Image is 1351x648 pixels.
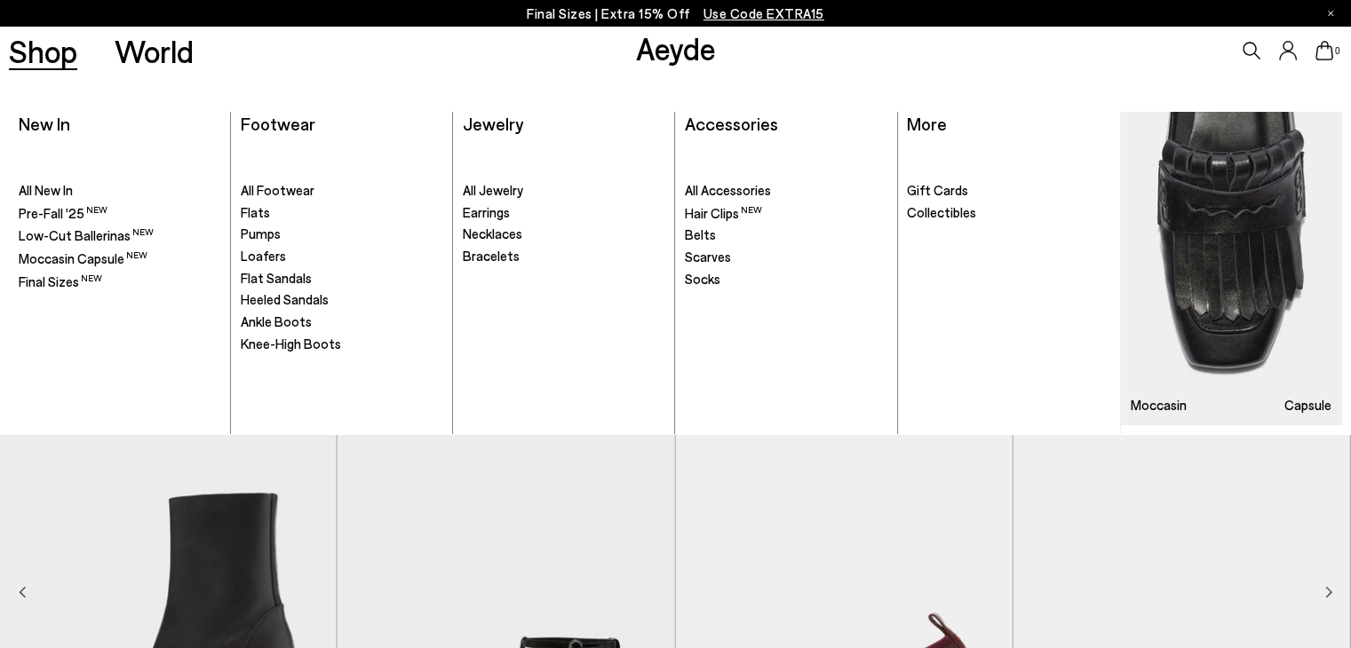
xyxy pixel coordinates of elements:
[907,182,968,198] span: Gift Cards
[241,291,329,307] span: Heeled Sandals
[241,204,270,220] span: Flats
[241,225,281,241] span: Pumps
[463,182,665,200] a: All Jewelry
[241,313,443,331] a: Ankle Boots
[241,291,443,309] a: Heeled Sandals
[907,204,1110,222] a: Collectibles
[241,248,443,265] a: Loafers
[907,204,976,220] span: Collectibles
[19,250,147,266] span: Moccasin Capsule
[241,204,443,222] a: Flats
[19,227,154,243] span: Low-Cut Ballerinas
[685,113,778,134] a: Accessories
[685,182,887,200] a: All Accessories
[115,36,194,67] a: World
[685,182,771,198] span: All Accessories
[241,182,443,200] a: All Footwear
[241,313,312,329] span: Ankle Boots
[907,113,947,134] a: More
[19,113,70,134] a: New In
[19,205,107,221] span: Pre-Fall '25
[19,182,73,198] span: All New In
[241,270,443,288] a: Flat Sandals
[19,273,102,289] span: Final Sizes
[241,182,314,198] span: All Footwear
[685,271,720,287] span: Socks
[636,29,716,67] a: Aeyde
[463,248,665,265] a: Bracelets
[241,225,443,243] a: Pumps
[463,204,665,222] a: Earrings
[19,226,221,245] a: Low-Cut Ballerinas
[1121,112,1342,424] a: Moccasin Capsule
[19,273,221,291] a: Final Sizes
[685,249,887,266] a: Scarves
[241,270,312,286] span: Flat Sandals
[463,113,523,134] a: Jewelry
[1284,399,1331,412] h3: Capsule
[1121,112,1342,424] img: Mobile_e6eede4d-78b8-4bd1-ae2a-4197e375e133_900x.jpg
[9,36,77,67] a: Shop
[907,182,1110,200] a: Gift Cards
[463,204,510,220] span: Earrings
[1325,582,1332,604] div: Next slide
[1333,46,1342,56] span: 0
[685,204,887,223] a: Hair Clips
[685,226,887,244] a: Belts
[463,225,665,243] a: Necklaces
[685,249,731,265] span: Scarves
[463,182,523,198] span: All Jewelry
[1131,399,1187,412] h3: Moccasin
[463,225,522,241] span: Necklaces
[19,204,221,223] a: Pre-Fall '25
[19,249,221,268] a: Moccasin Capsule
[19,582,26,604] div: Previous slide
[685,226,716,242] span: Belts
[241,113,315,134] a: Footwear
[685,205,762,221] span: Hair Clips
[241,336,443,353] a: Knee-High Boots
[463,248,520,264] span: Bracelets
[19,182,221,200] a: All New In
[703,5,824,21] span: Navigate to /collections/ss25-final-sizes
[241,248,286,264] span: Loafers
[241,336,341,352] span: Knee-High Boots
[685,271,887,288] a: Socks
[1315,41,1333,60] a: 0
[527,3,824,25] p: Final Sizes | Extra 15% Off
